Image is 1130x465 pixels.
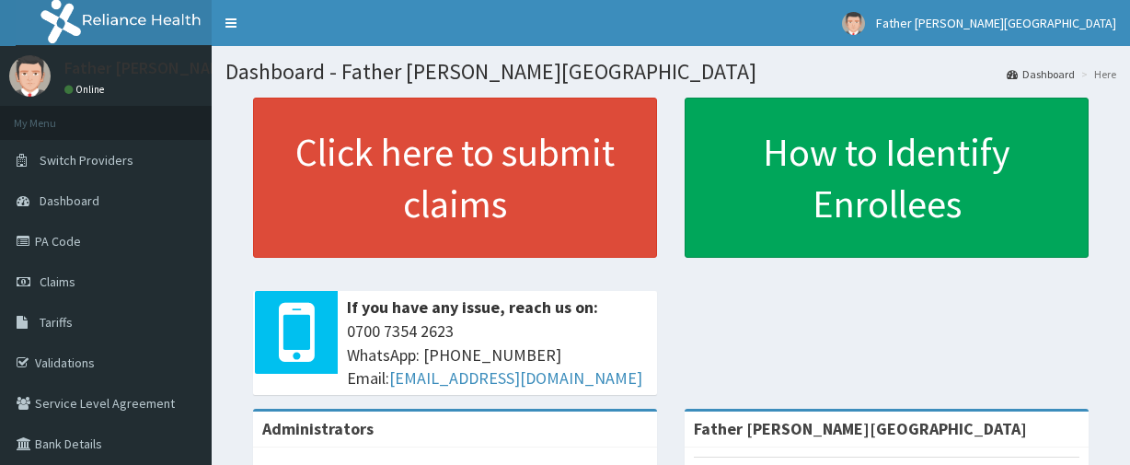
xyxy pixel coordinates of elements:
p: Father [PERSON_NAME][GEOGRAPHIC_DATA] [64,60,387,76]
b: Administrators [262,418,374,439]
li: Here [1077,66,1116,82]
a: How to Identify Enrollees [685,98,1089,258]
span: Switch Providers [40,152,133,169]
a: Dashboard [1007,66,1075,82]
span: Dashboard [40,192,99,209]
span: Claims [40,273,75,290]
span: Tariffs [40,314,73,331]
h1: Dashboard - Father [PERSON_NAME][GEOGRAPHIC_DATA] [225,60,1116,84]
a: Click here to submit claims [253,98,657,258]
span: Father [PERSON_NAME][GEOGRAPHIC_DATA] [876,15,1116,31]
a: [EMAIL_ADDRESS][DOMAIN_NAME] [389,367,642,389]
img: User Image [842,12,865,35]
img: User Image [9,55,51,97]
b: If you have any issue, reach us on: [347,296,598,318]
a: Online [64,83,109,96]
span: 0700 7354 2623 WhatsApp: [PHONE_NUMBER] Email: [347,320,648,390]
strong: Father [PERSON_NAME][GEOGRAPHIC_DATA] [694,418,1027,439]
